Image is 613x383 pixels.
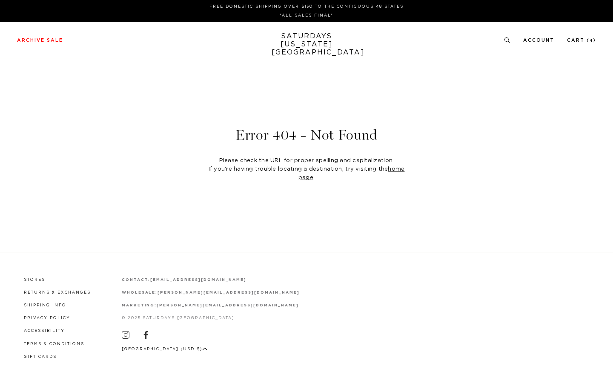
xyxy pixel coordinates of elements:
a: Account [523,38,554,43]
a: Returns & Exchanges [24,291,91,294]
small: 4 [590,39,593,43]
strong: wholesale: [122,291,158,294]
header: Error 404 - Not Found [17,128,596,142]
a: Terms & Conditions [24,342,84,346]
a: Accessibility [24,329,65,333]
a: [PERSON_NAME][EMAIL_ADDRESS][DOMAIN_NAME] [158,291,299,294]
a: [PERSON_NAME][EMAIL_ADDRESS][DOMAIN_NAME] [157,303,298,307]
a: Cart (4) [567,38,596,43]
div: Please check the URL for proper spelling and capitalization. If you're having trouble locating a ... [201,157,412,182]
a: home page [298,166,405,180]
a: Privacy Policy [24,316,70,320]
strong: marketing: [122,303,157,307]
p: © 2025 Saturdays [GEOGRAPHIC_DATA] [122,315,300,321]
a: [EMAIL_ADDRESS][DOMAIN_NAME] [150,278,246,282]
strong: contact: [122,278,151,282]
button: [GEOGRAPHIC_DATA] (USD $) [122,346,208,352]
a: SATURDAYS[US_STATE][GEOGRAPHIC_DATA] [272,32,342,57]
a: Stores [24,278,45,282]
p: *ALL SALES FINAL* [20,12,593,19]
a: Gift Cards [24,355,57,359]
a: Shipping Info [24,303,66,307]
p: FREE DOMESTIC SHIPPING OVER $150 TO THE CONTIGUOUS 48 STATES [20,3,593,10]
a: Archive Sale [17,38,63,43]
